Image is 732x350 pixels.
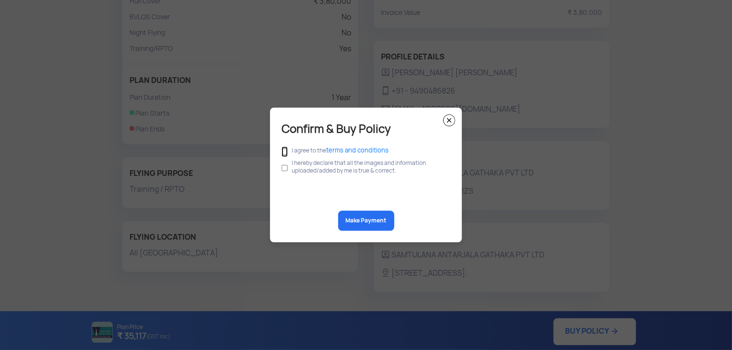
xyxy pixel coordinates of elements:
[443,115,455,127] img: close
[292,160,447,175] label: I hereby declare that all the images and information uploaded/added by me is true & correct.
[292,147,389,155] label: I agree to the
[338,211,394,231] button: Make Payment
[282,119,450,139] h5: Confirm & Buy Policy
[326,147,389,155] span: terms and conditions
